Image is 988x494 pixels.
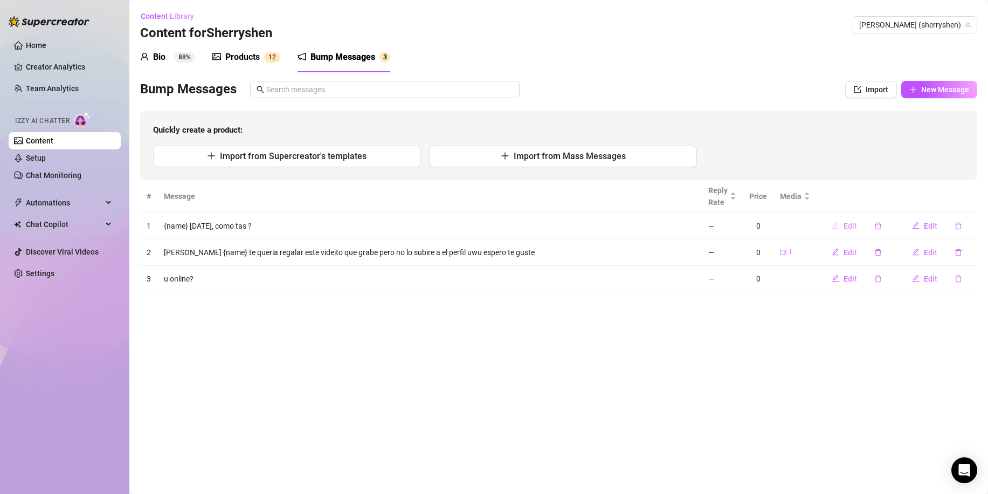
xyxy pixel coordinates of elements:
[140,81,237,98] h3: Bump Messages
[272,53,276,61] span: 2
[946,244,971,261] button: delete
[26,269,54,278] a: Settings
[955,275,962,283] span: delete
[153,125,243,135] strong: Quickly create a product:
[153,146,421,167] button: Import from Supercreator's templates
[708,184,728,208] span: Reply Rate
[965,22,971,28] span: team
[955,249,962,256] span: delete
[157,180,702,213] th: Message
[912,222,920,229] span: edit
[844,222,857,230] span: Edit
[212,52,221,61] span: picture
[844,275,857,283] span: Edit
[832,275,839,282] span: edit
[140,266,157,292] td: 3
[749,220,767,232] div: 0
[832,222,839,229] span: edit
[207,152,216,160] span: plus
[921,85,969,94] span: New Message
[854,86,861,93] span: import
[912,248,920,256] span: edit
[749,246,767,258] div: 0
[26,58,112,76] a: Creator Analytics
[140,8,203,25] button: Content Library
[501,152,509,160] span: plus
[157,239,702,266] td: [PERSON_NAME] {name} te queria regalar este videito que grabe pero no lo subire a el perfil uwu e...
[264,52,280,63] sup: 12
[912,275,920,282] span: edit
[140,25,272,42] h3: Content for Sherryshen
[866,270,890,287] button: delete
[946,217,971,235] button: delete
[924,248,937,257] span: Edit
[903,244,946,261] button: Edit
[298,52,306,61] span: notification
[903,217,946,235] button: Edit
[924,222,937,230] span: Edit
[26,194,102,211] span: Automations
[844,248,857,257] span: Edit
[773,180,817,213] th: Media
[310,51,375,64] div: Bump Messages
[15,116,70,126] span: Izzy AI Chatter
[909,86,917,93] span: plus
[743,180,773,213] th: Price
[702,180,743,213] th: Reply Rate
[955,222,962,230] span: delete
[874,222,882,230] span: delete
[866,244,890,261] button: delete
[257,86,264,93] span: search
[780,190,802,202] span: Media
[845,81,897,98] button: Import
[832,248,839,256] span: edit
[140,180,157,213] th: #
[702,266,743,292] td: —
[26,154,46,162] a: Setup
[951,457,977,483] div: Open Intercom Messenger
[924,275,937,283] span: Edit
[430,146,697,167] button: Import from Mass Messages
[823,217,866,235] button: Edit
[874,275,882,283] span: delete
[140,52,149,61] span: user
[220,151,367,161] span: Import from Supercreator's templates
[859,17,971,33] span: Sherryshen (sherryshen)
[14,221,21,228] img: Chat Copilot
[157,266,702,292] td: u online?
[789,247,792,257] span: 1
[140,239,157,266] td: 2
[379,52,390,63] sup: 3
[26,84,79,93] a: Team Analytics
[26,41,46,50] a: Home
[780,249,786,256] span: video-camera
[903,270,946,287] button: Edit
[901,81,977,98] button: New Message
[26,216,102,233] span: Chat Copilot
[174,52,195,63] sup: 88%
[225,51,260,64] div: Products
[266,84,513,95] input: Search messages
[26,248,99,256] a: Discover Viral Videos
[157,213,702,239] td: {name} [DATE], como tas ?
[702,239,743,266] td: —
[74,112,91,127] img: AI Chatter
[823,244,866,261] button: Edit
[946,270,971,287] button: delete
[153,51,165,64] div: Bio
[383,53,387,61] span: 3
[141,12,194,20] span: Content Library
[749,273,767,285] div: 0
[874,249,882,256] span: delete
[823,270,866,287] button: Edit
[14,198,23,207] span: thunderbolt
[140,213,157,239] td: 1
[26,171,81,180] a: Chat Monitoring
[268,53,272,61] span: 1
[866,85,888,94] span: Import
[866,217,890,235] button: delete
[702,213,743,239] td: —
[514,151,626,161] span: Import from Mass Messages
[9,16,89,27] img: logo-BBDzfeDw.svg
[26,136,53,145] a: Content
